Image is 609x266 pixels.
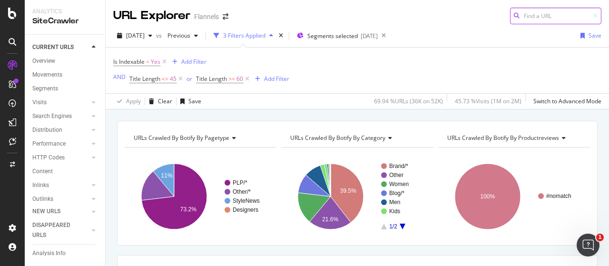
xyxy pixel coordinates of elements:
[162,75,168,83] span: <=
[32,248,66,258] div: Analysis Info
[361,32,378,40] div: [DATE]
[510,8,601,24] input: Find a URL
[233,188,251,195] text: Other/*
[145,94,172,109] button: Clear
[389,163,408,169] text: Brand/*
[32,194,53,204] div: Outlinks
[596,234,604,241] span: 1
[210,28,277,43] button: 3 Filters Applied
[177,94,201,109] button: Save
[32,139,66,149] div: Performance
[126,31,145,39] span: 2025 Jul. 19th
[577,28,601,43] button: Save
[32,180,89,190] a: Inlinks
[307,32,358,40] span: Segments selected
[340,187,356,194] text: 39.5%
[32,207,89,217] a: NEW URLS
[290,134,385,142] span: URLs Crawled By Botify By category
[236,72,243,86] span: 60
[233,179,247,186] text: PLP/*
[158,97,172,105] div: Clear
[126,97,141,105] div: Apply
[187,75,192,83] div: or
[577,234,599,256] iframe: Intercom live chat
[32,42,74,52] div: CURRENT URLS
[546,193,571,199] text: #nomatch
[455,97,521,105] div: 45.73 % Visits ( 1M on 2M )
[194,12,219,21] div: Flannels
[32,153,65,163] div: HTTP Codes
[389,190,404,197] text: Blog/*
[113,58,145,66] span: Is Indexable
[322,216,338,223] text: 21.6%
[389,181,409,187] text: Women
[533,97,601,105] div: Switch to Advanced Mode
[32,167,98,177] a: Content
[125,155,274,238] svg: A chart.
[32,248,98,258] a: Analysis Info
[32,207,60,217] div: NEW URLS
[161,172,173,179] text: 11%
[277,31,285,40] div: times
[389,172,403,178] text: Other
[389,223,397,230] text: 1/2
[233,197,260,204] text: StyleNews
[438,155,588,238] svg: A chart.
[32,220,89,240] a: DISAPPEARED URLS
[134,134,229,142] span: URLs Crawled By Botify By pagetype
[589,31,601,39] div: Save
[32,125,62,135] div: Distribution
[129,75,160,83] span: Title Length
[389,199,400,206] text: Men
[32,153,89,163] a: HTTP Codes
[32,125,89,135] a: Distribution
[32,98,89,108] a: Visits
[151,55,160,69] span: Yes
[187,74,192,83] button: or
[445,130,581,146] h4: URLs Crawled By Botify By productreviews
[113,72,126,81] button: AND
[32,84,58,94] div: Segments
[223,13,228,20] div: arrow-right-arrow-left
[146,58,149,66] span: =
[113,8,190,24] div: URL Explorer
[32,220,80,240] div: DISAPPEARED URLS
[389,208,400,215] text: Kids
[196,75,227,83] span: Title Length
[374,97,443,105] div: 69.94 % URLs ( 36K on 52K )
[281,155,431,238] svg: A chart.
[447,134,559,142] span: URLs Crawled By Botify By productreviews
[228,75,235,83] span: >=
[32,8,98,16] div: Analytics
[251,73,289,85] button: Add Filter
[32,42,89,52] a: CURRENT URLS
[32,16,98,27] div: SiteCrawler
[233,207,258,213] text: Designers
[32,111,89,121] a: Search Engines
[113,94,141,109] button: Apply
[113,28,156,43] button: [DATE]
[170,72,177,86] span: 45
[113,73,126,81] div: AND
[32,56,55,66] div: Overview
[32,56,98,66] a: Overview
[168,56,206,68] button: Add Filter
[293,28,378,43] button: Segments selected[DATE]
[32,139,89,149] a: Performance
[223,31,265,39] div: 3 Filters Applied
[32,70,98,80] a: Movements
[32,167,53,177] div: Content
[132,130,268,146] h4: URLs Crawled By Botify By pagetype
[180,206,196,213] text: 73.2%
[32,194,89,204] a: Outlinks
[530,94,601,109] button: Switch to Advanced Mode
[264,75,289,83] div: Add Filter
[32,70,62,80] div: Movements
[32,84,98,94] a: Segments
[156,31,164,39] span: vs
[188,97,201,105] div: Save
[32,98,47,108] div: Visits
